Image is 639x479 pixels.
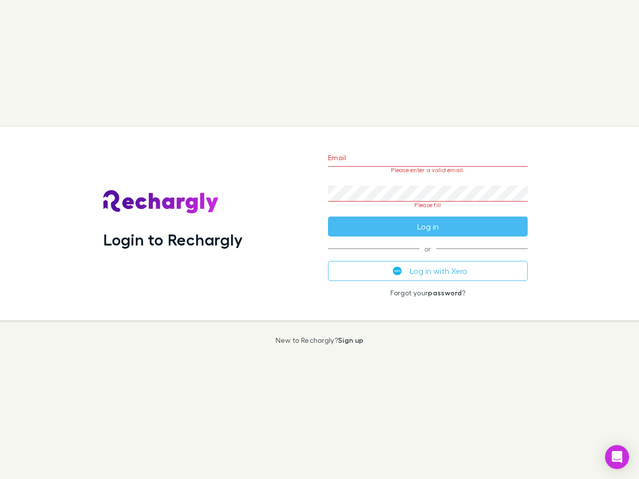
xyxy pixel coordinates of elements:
img: Rechargly's Logo [103,190,219,214]
h1: Login to Rechargly [103,230,243,249]
div: Open Intercom Messenger [605,445,629,469]
button: Log in [328,217,528,237]
p: Forgot your ? [328,289,528,297]
button: Log in with Xero [328,261,528,281]
p: Please enter a valid email. [328,167,528,174]
img: Xero's logo [393,266,402,275]
a: Sign up [338,336,363,344]
a: password [428,288,462,297]
p: Please fill [328,202,528,209]
p: New to Rechargly? [276,336,364,344]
